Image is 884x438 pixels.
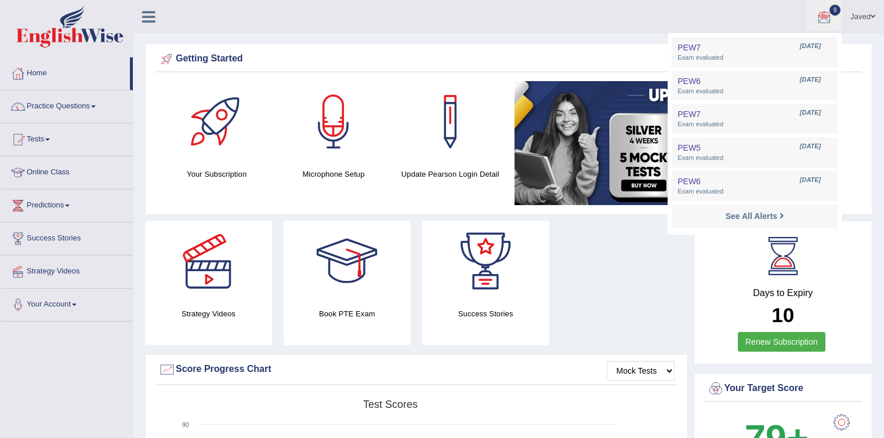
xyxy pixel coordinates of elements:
[800,176,821,185] span: [DATE]
[675,174,835,198] a: PEW6 [DATE] Exam evaluated
[678,154,832,163] span: Exam evaluated
[723,210,787,222] a: See All Alerts
[738,332,825,352] a: Renew Subscription
[422,308,549,320] h4: Success Stories
[675,107,835,131] a: PEW7 [DATE] Exam evaluated
[800,108,821,118] span: [DATE]
[1,189,133,218] a: Predictions
[678,177,701,186] span: PEW6
[1,256,133,284] a: Strategy Videos
[398,168,503,180] h4: Update Pearson Login Detail
[678,76,701,86] span: PEW6
[675,140,835,165] a: PEW5 [DATE] Exam evaluated
[363,399,418,410] tspan: Test scores
[515,81,835,205] img: small5.jpg
[678,53,832,63] span: Exam evaluated
[675,40,835,64] a: PEW7 [DATE] Exam evaluated
[281,168,386,180] h4: Microphone Setup
[1,57,130,86] a: Home
[726,211,777,221] strong: See All Alerts
[675,74,835,98] a: PEW6 [DATE] Exam evaluated
[800,75,821,85] span: [DATE]
[1,90,133,119] a: Practice Questions
[678,143,701,152] span: PEW5
[707,380,860,397] div: Your Target Score
[158,361,675,378] div: Score Progress Chart
[1,222,133,251] a: Success Stories
[1,289,133,317] a: Your Account
[800,142,821,151] span: [DATE]
[182,421,189,428] text: 90
[771,304,794,326] b: 10
[678,43,701,52] span: PEW7
[1,156,133,185] a: Online Class
[678,87,832,96] span: Exam evaluated
[707,288,860,298] h4: Days to Expiry
[1,123,133,152] a: Tests
[145,308,272,320] h4: Strategy Videos
[678,187,832,196] span: Exam evaluated
[164,168,269,180] h4: Your Subscription
[158,50,859,68] div: Getting Started
[678,120,832,129] span: Exam evaluated
[678,110,701,119] span: PEW7
[284,308,411,320] h4: Book PTE Exam
[829,5,841,16] span: 9
[800,42,821,51] span: [DATE]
